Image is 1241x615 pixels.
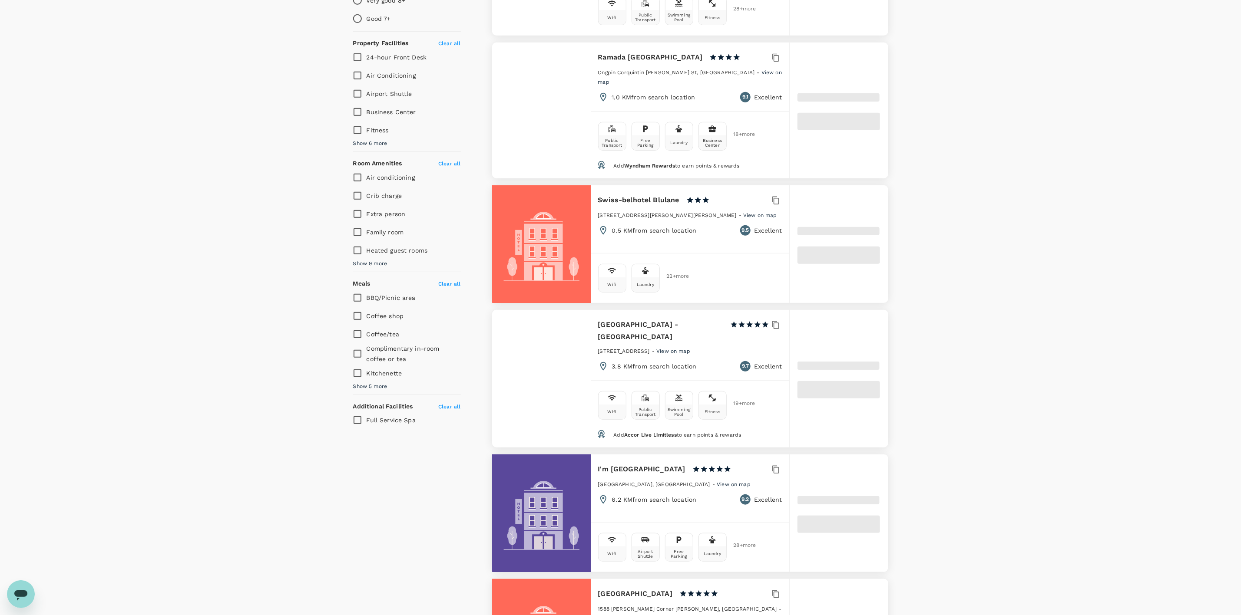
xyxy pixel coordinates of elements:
[353,260,387,268] span: Show 9 more
[754,93,782,102] p: Excellent
[705,409,720,414] div: Fitness
[656,347,690,354] a: View on map
[741,495,749,504] span: 9.2
[598,606,777,612] span: 1588 [PERSON_NAME] Corner [PERSON_NAME], [GEOGRAPHIC_DATA]
[624,432,677,438] span: Accor Live Limitless
[438,161,460,167] span: Clear all
[367,229,404,236] span: Family room
[598,319,723,343] h6: [GEOGRAPHIC_DATA] - [GEOGRAPHIC_DATA]
[608,551,617,556] div: Wifi
[667,273,680,279] span: 22 + more
[367,90,412,97] span: Airport Shuttle
[742,93,748,102] span: 9.1
[598,51,703,63] h6: Ramada [GEOGRAPHIC_DATA]
[743,212,777,218] span: View on map
[613,432,741,438] span: Add to earn points & rewards
[779,606,781,612] span: -
[598,348,650,354] span: [STREET_ADDRESS]
[754,362,782,371] p: Excellent
[612,226,697,235] p: 0.5 KM from search location
[667,13,691,22] div: Swimming Pool
[743,211,777,218] a: View on map
[367,345,440,362] span: Complimentary in-room coffee or tea
[367,331,400,338] span: Coffee/tea
[598,463,685,475] h6: I'm [GEOGRAPHIC_DATA]
[367,417,416,424] span: Full Service Spa
[353,382,387,391] span: Show 5 more
[600,138,624,148] div: Public Transport
[734,401,747,406] span: 19 + more
[367,14,391,23] p: Good 7+
[712,481,717,487] span: -
[634,13,658,22] div: Public Transport
[598,69,755,76] span: Ongpin Corquintin [PERSON_NAME] St, [GEOGRAPHIC_DATA]
[608,282,617,287] div: Wifi
[624,163,675,169] span: Wyndham Rewards
[754,495,782,504] p: Excellent
[634,549,658,559] div: Airport Shuttle
[598,588,673,600] h6: [GEOGRAPHIC_DATA]
[438,404,460,410] span: Clear all
[367,174,415,181] span: Air conditioning
[367,109,416,115] span: Business Center
[438,40,460,46] span: Clear all
[353,139,387,148] span: Show 6 more
[742,362,749,371] span: 9.7
[438,281,460,287] span: Clear all
[7,580,35,608] iframe: Button to launch messaging window
[757,69,761,76] span: -
[367,247,428,254] span: Heated guest rooms
[598,481,710,487] span: [GEOGRAPHIC_DATA], [GEOGRAPHIC_DATA]
[367,72,416,79] span: Air Conditioning
[717,481,751,487] span: View on map
[367,54,427,61] span: 24-hour Front Desk
[701,138,725,148] div: Business Center
[613,163,739,169] span: Add to earn points & rewards
[367,312,404,319] span: Coffee shop
[704,551,721,556] div: Laundry
[637,282,654,287] div: Laundry
[598,212,737,218] span: [STREET_ADDRESS][PERSON_NAME][PERSON_NAME]
[705,15,720,20] div: Fitness
[367,192,402,199] span: Crib charge
[667,549,691,559] div: Free Parking
[734,132,747,137] span: 18 + more
[612,93,695,102] p: 1.0 KM from search location
[608,15,617,20] div: Wifi
[353,279,371,289] h6: Meals
[667,407,691,417] div: Swimming Pool
[652,348,656,354] span: -
[734,6,747,12] span: 28 + more
[741,226,749,235] span: 9.5
[739,212,743,218] span: -
[353,402,413,411] h6: Additional Facilities
[634,138,658,148] div: Free Parking
[754,226,782,235] p: Excellent
[367,210,406,217] span: Extra person
[717,480,751,487] a: View on map
[367,127,389,134] span: Fitness
[367,294,416,301] span: BBQ/Picnic area
[634,407,658,417] div: Public Transport
[598,194,679,206] h6: Swiss-belhotel Blulane
[612,495,697,504] p: 6.2 KM from search location
[367,370,402,377] span: Kitchenette
[353,39,409,48] h6: Property Facilities
[734,543,747,548] span: 28 + more
[656,348,690,354] span: View on map
[670,140,688,145] div: Laundry
[353,159,402,168] h6: Room Amenities
[612,362,697,371] p: 3.8 KM from search location
[608,409,617,414] div: Wifi
[598,69,782,85] a: View on map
